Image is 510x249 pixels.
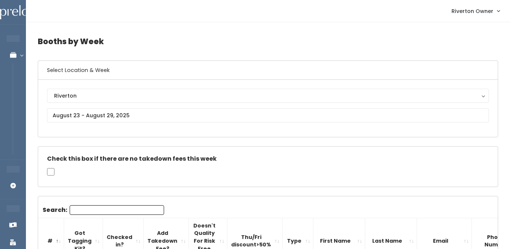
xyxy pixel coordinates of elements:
label: Search: [43,205,164,215]
h4: Booths by Week [38,31,498,52]
h5: Check this box if there are no takedown fees this week [47,155,489,162]
input: Search: [70,205,164,215]
div: Riverton [54,92,482,100]
input: August 23 - August 29, 2025 [47,108,489,122]
button: Riverton [47,89,489,103]
h6: Select Location & Week [38,61,498,80]
span: Riverton Owner [451,7,493,15]
a: Riverton Owner [444,3,507,19]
